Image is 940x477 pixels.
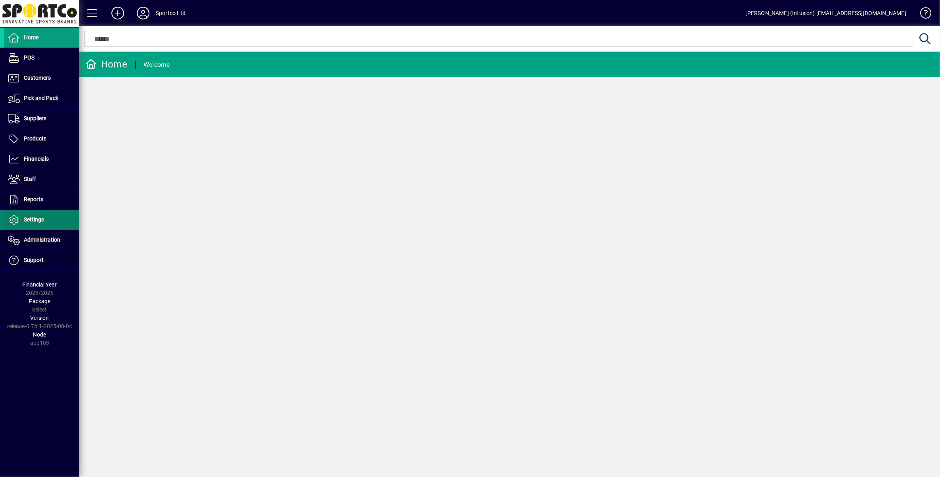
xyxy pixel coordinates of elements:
span: Support [24,257,44,263]
span: Reports [24,196,43,202]
span: Settings [24,216,44,223]
a: Reports [4,190,79,210]
span: Pick and Pack [24,95,58,101]
a: Administration [4,230,79,250]
div: Sportco Ltd [156,7,186,19]
span: Version [31,315,49,321]
span: Financials [24,156,49,162]
a: Financials [4,149,79,169]
span: Suppliers [24,115,46,121]
span: Staff [24,176,36,182]
span: Products [24,135,46,142]
div: [PERSON_NAME] (Infusion) [EMAIL_ADDRESS][DOMAIN_NAME] [746,7,906,19]
button: Profile [130,6,156,20]
span: Node [33,331,46,338]
span: Administration [24,237,60,243]
a: Customers [4,68,79,88]
div: Welcome [144,58,170,71]
span: Financial Year [23,281,57,288]
span: Customers [24,75,51,81]
span: Package [29,298,50,304]
a: Staff [4,169,79,189]
a: Products [4,129,79,149]
div: Home [85,58,127,71]
button: Add [105,6,130,20]
span: Home [24,34,38,40]
a: Pick and Pack [4,88,79,108]
a: Support [4,250,79,270]
a: Settings [4,210,79,230]
span: POS [24,54,34,61]
a: Suppliers [4,109,79,129]
a: POS [4,48,79,68]
a: Knowledge Base [914,2,930,27]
